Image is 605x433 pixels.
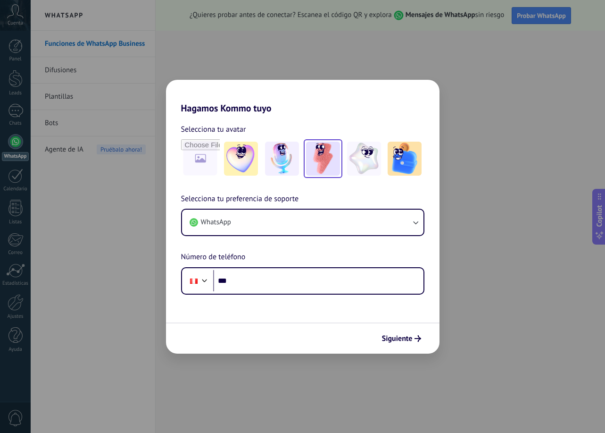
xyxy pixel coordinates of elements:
[201,218,231,227] span: WhatsApp
[181,251,246,263] span: Número de teléfono
[185,271,203,291] div: Peru: + 51
[181,193,299,205] span: Selecciona tu preferencia de soporte
[166,80,439,114] h2: Hagamos Kommo tuyo
[388,142,422,176] img: -5.jpeg
[265,142,299,176] img: -2.jpeg
[306,142,340,176] img: -3.jpeg
[378,331,425,347] button: Siguiente
[181,123,246,136] span: Selecciona tu avatar
[347,142,381,176] img: -4.jpeg
[182,210,423,235] button: WhatsApp
[382,335,413,342] span: Siguiente
[224,142,258,176] img: -1.jpeg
